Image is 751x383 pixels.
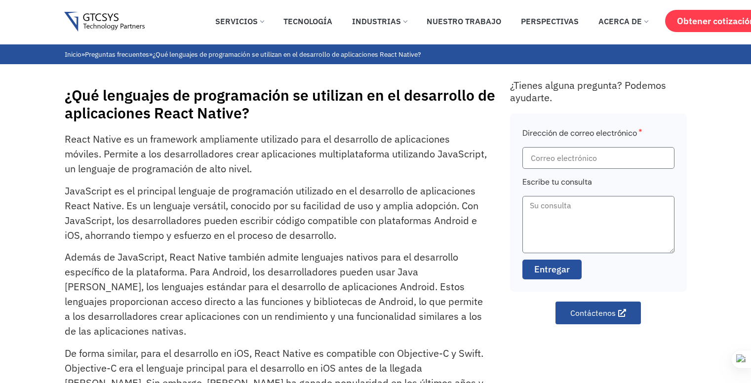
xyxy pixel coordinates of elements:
[598,16,642,26] font: Acerca de
[521,16,579,26] font: Perspectivas
[555,302,641,324] a: Contáctenos
[345,10,414,32] a: Industrias
[534,264,570,275] font: Entregar
[65,184,478,242] font: JavaScript es el principal lenguaje de programación utilizado en el desarrollo de aplicaciones Re...
[149,50,153,59] font: »
[522,147,674,169] input: Correo electrónico
[64,12,145,32] img: Logotipo de Gtcsys
[65,85,495,122] font: ¿Qué lenguajes de programación se utilizan en el desarrollo de aplicaciones React Native?
[208,10,271,32] a: Servicios
[65,50,81,59] a: Inicio
[153,50,421,59] font: ¿Qué lenguajes de programación se utilizan en el desarrollo de aplicaciones React Native?
[522,126,674,286] form: Formulario de preguntas frecuentes
[215,16,258,26] font: Servicios
[427,16,501,26] font: Nuestro trabajo
[419,10,509,32] a: Nuestro trabajo
[276,10,340,32] a: Tecnología
[65,132,487,175] font: React Native es un framework ampliamente utilizado para el desarrollo de aplicaciones móviles. Pe...
[65,250,483,338] font: Además de JavaScript, React Native también admite lenguajes nativos para el desarrollo específico...
[283,16,332,26] font: Tecnología
[522,128,637,138] font: Dirección de correo electrónico
[81,50,85,59] font: »
[522,260,582,279] button: Entregar
[514,10,586,32] a: Perspectivas
[570,308,616,318] font: Contáctenos
[522,177,592,187] font: Escribe tu consulta
[352,16,401,26] font: Industrias
[85,50,149,59] a: Preguntas frecuentes
[510,78,666,104] font: ¿Tienes alguna pregunta? Podemos ayudarte.
[591,10,655,32] a: Acerca de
